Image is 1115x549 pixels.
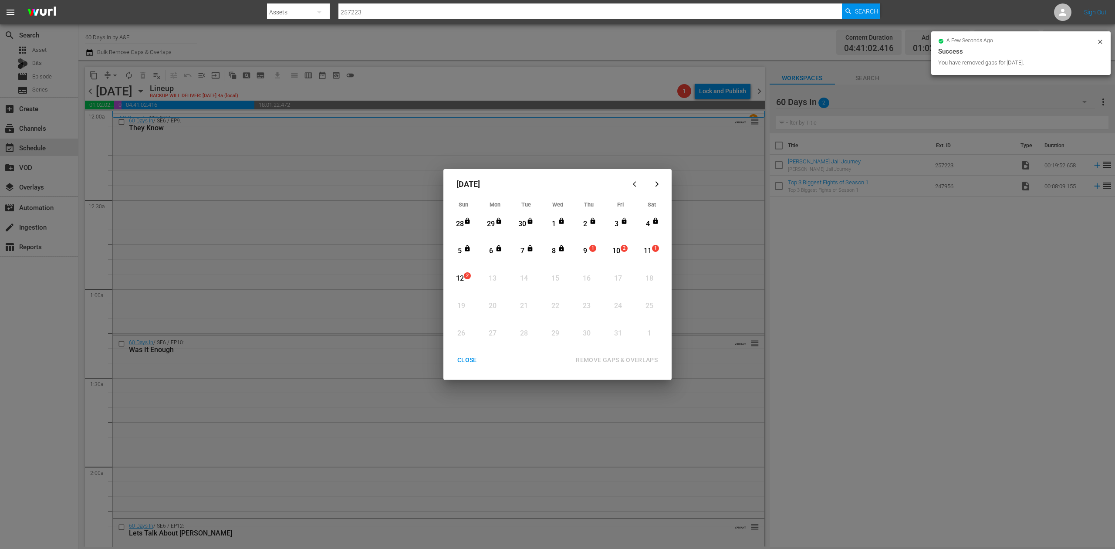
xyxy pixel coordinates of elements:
[456,301,467,311] div: 19
[938,46,1104,57] div: Success
[590,245,596,252] span: 1
[642,219,653,229] div: 4
[612,329,623,339] div: 31
[581,301,592,311] div: 23
[581,329,592,339] div: 30
[447,352,487,368] button: CLOSE
[454,274,465,284] div: 12
[450,355,484,366] div: CLOSE
[486,246,497,256] div: 6
[644,301,655,311] div: 25
[550,301,561,311] div: 22
[550,274,561,284] div: 15
[21,2,63,23] img: ans4CAIJ8jUAAAAAAAAAAAAAAAAAAAAAAAAgQb4GAAAAAAAAAAAAAAAAAAAAAAAAJMjXAAAAAAAAAAAAAAAAAAAAAAAAgAT5G...
[611,246,622,256] div: 10
[652,245,659,252] span: 1
[448,173,625,194] div: [DATE]
[521,201,531,208] span: Tue
[580,246,591,256] div: 9
[611,219,622,229] div: 3
[648,201,656,208] span: Sat
[517,219,528,229] div: 30
[550,329,561,339] div: 29
[612,274,623,284] div: 17
[946,37,993,44] span: a few seconds ago
[612,301,623,311] div: 24
[938,58,1095,67] div: You have removed gaps for [DATE].
[487,329,498,339] div: 27
[487,301,498,311] div: 20
[454,246,465,256] div: 5
[490,201,500,208] span: Mon
[548,246,559,256] div: 8
[487,274,498,284] div: 13
[621,245,627,252] span: 2
[464,272,470,279] span: 2
[518,274,529,284] div: 14
[644,274,655,284] div: 18
[642,246,653,256] div: 11
[518,301,529,311] div: 21
[517,246,528,256] div: 7
[581,274,592,284] div: 16
[456,329,467,339] div: 26
[5,7,16,17] span: menu
[584,201,594,208] span: Thu
[644,329,655,339] div: 1
[580,219,591,229] div: 2
[459,201,468,208] span: Sun
[448,199,667,348] div: Month View
[518,329,529,339] div: 28
[552,201,563,208] span: Wed
[548,219,559,229] div: 1
[486,219,497,229] div: 29
[855,3,878,19] span: Search
[1084,9,1107,16] a: Sign Out
[454,219,465,229] div: 28
[617,201,624,208] span: Fri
